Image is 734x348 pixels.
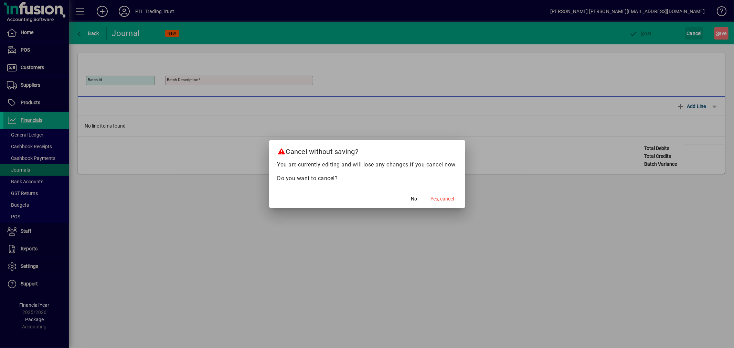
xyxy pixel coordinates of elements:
span: No [411,195,417,203]
h2: Cancel without saving? [269,140,465,160]
button: No [403,193,425,205]
span: Yes, cancel [431,195,454,203]
p: You are currently editing and will lose any changes if you cancel now. [277,161,457,169]
button: Yes, cancel [428,193,457,205]
p: Do you want to cancel? [277,174,457,183]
